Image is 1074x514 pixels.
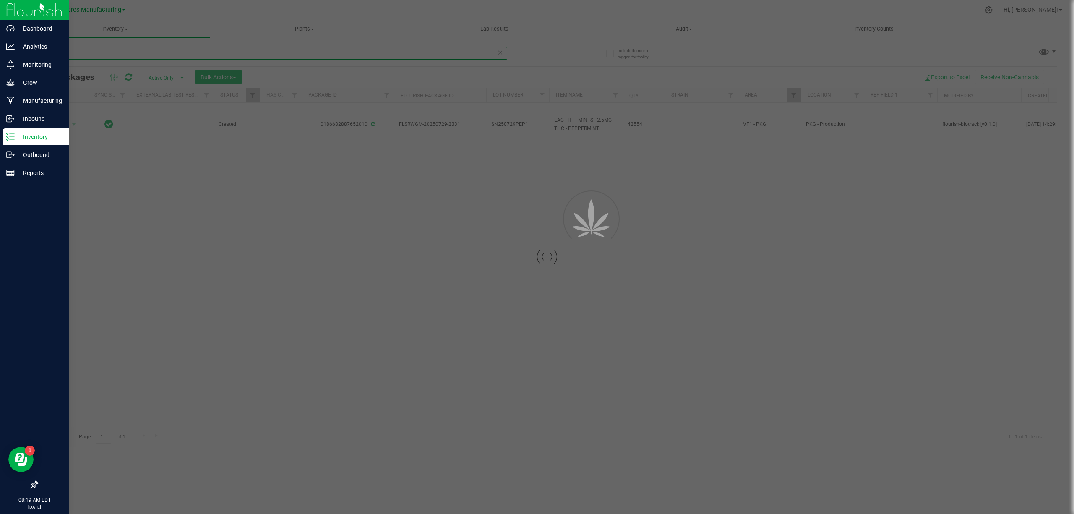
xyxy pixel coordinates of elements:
p: Dashboard [15,23,65,34]
p: Grow [15,78,65,88]
p: Inbound [15,114,65,124]
inline-svg: Analytics [6,42,15,51]
p: Outbound [15,150,65,160]
inline-svg: Inventory [6,133,15,141]
iframe: Resource center unread badge [25,446,35,456]
p: Reports [15,168,65,178]
inline-svg: Dashboard [6,24,15,33]
p: Analytics [15,42,65,52]
p: [DATE] [4,504,65,510]
p: Monitoring [15,60,65,70]
inline-svg: Grow [6,78,15,87]
inline-svg: Monitoring [6,60,15,69]
iframe: Resource center [8,447,34,472]
inline-svg: Manufacturing [6,97,15,105]
inline-svg: Reports [6,169,15,177]
p: Inventory [15,132,65,142]
inline-svg: Outbound [6,151,15,159]
inline-svg: Inbound [6,115,15,123]
p: 08:19 AM EDT [4,496,65,504]
p: Manufacturing [15,96,65,106]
